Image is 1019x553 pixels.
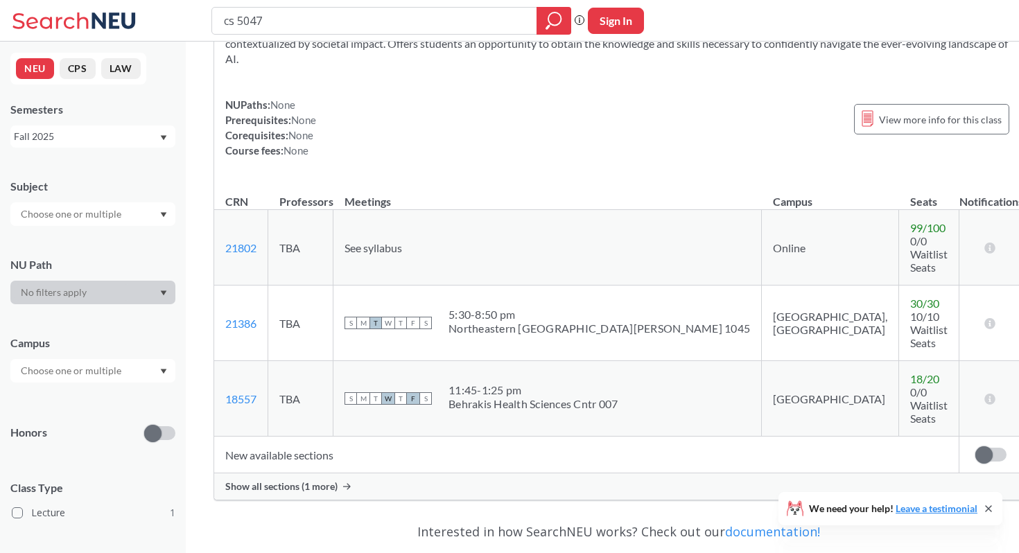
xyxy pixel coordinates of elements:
a: 21802 [225,241,256,254]
span: W [382,392,394,405]
div: Semesters [10,102,175,117]
span: None [284,144,308,157]
span: M [357,317,369,329]
div: Campus [10,335,175,351]
div: 11:45 - 1:25 pm [448,383,618,397]
div: Fall 2025Dropdown arrow [10,125,175,148]
input: Choose one or multiple [14,362,130,379]
span: 0/0 Waitlist Seats [910,234,948,274]
button: CPS [60,58,96,79]
span: Class Type [10,480,175,495]
span: F [407,392,419,405]
div: NU Path [10,257,175,272]
td: TBA [268,361,333,437]
span: W [382,317,394,329]
span: We need your help! [809,504,977,513]
button: Sign In [588,8,644,34]
div: CRN [225,194,248,209]
a: Leave a testimonial [896,502,977,514]
span: Show all sections (1 more) [225,480,338,493]
input: Choose one or multiple [14,206,130,222]
svg: Dropdown arrow [160,212,167,218]
svg: Dropdown arrow [160,369,167,374]
div: Dropdown arrow [10,359,175,383]
td: TBA [268,286,333,361]
span: 99 / 100 [910,221,946,234]
td: TBA [268,210,333,286]
span: T [369,317,382,329]
span: S [345,392,357,405]
th: Professors [268,180,333,210]
a: documentation! [725,523,820,540]
th: Seats [899,180,959,210]
td: [GEOGRAPHIC_DATA] [762,361,899,437]
svg: Dropdown arrow [160,290,167,296]
span: T [394,317,407,329]
div: Dropdown arrow [10,281,175,304]
span: 0/0 Waitlist Seats [910,385,948,425]
span: 10/10 Waitlist Seats [910,310,948,349]
th: Campus [762,180,899,210]
span: S [419,317,432,329]
span: S [419,392,432,405]
span: See syllabus [345,241,402,254]
span: None [270,98,295,111]
div: Subject [10,179,175,194]
label: Lecture [12,504,175,522]
span: T [369,392,382,405]
div: Fall 2025 [14,129,159,144]
th: Meetings [333,180,762,210]
td: Online [762,210,899,286]
svg: Dropdown arrow [160,135,167,141]
input: Class, professor, course number, "phrase" [223,9,527,33]
span: View more info for this class [879,111,1002,128]
div: magnifying glass [537,7,571,35]
span: 30 / 30 [910,297,939,310]
span: T [394,392,407,405]
td: New available sections [214,437,959,473]
span: None [288,129,313,141]
svg: magnifying glass [546,11,562,30]
td: [GEOGRAPHIC_DATA], [GEOGRAPHIC_DATA] [762,286,899,361]
div: 5:30 - 8:50 pm [448,308,750,322]
span: M [357,392,369,405]
p: Honors [10,425,47,441]
div: Northeastern [GEOGRAPHIC_DATA][PERSON_NAME] 1045 [448,322,750,335]
a: 21386 [225,317,256,330]
span: S [345,317,357,329]
span: F [407,317,419,329]
button: NEU [16,58,54,79]
div: NUPaths: Prerequisites: Corequisites: Course fees: [225,97,316,158]
div: Behrakis Health Sciences Cntr 007 [448,397,618,411]
a: 18557 [225,392,256,405]
span: 18 / 20 [910,372,939,385]
button: LAW [101,58,141,79]
div: Dropdown arrow [10,202,175,226]
span: 1 [170,505,175,520]
span: None [291,114,316,126]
